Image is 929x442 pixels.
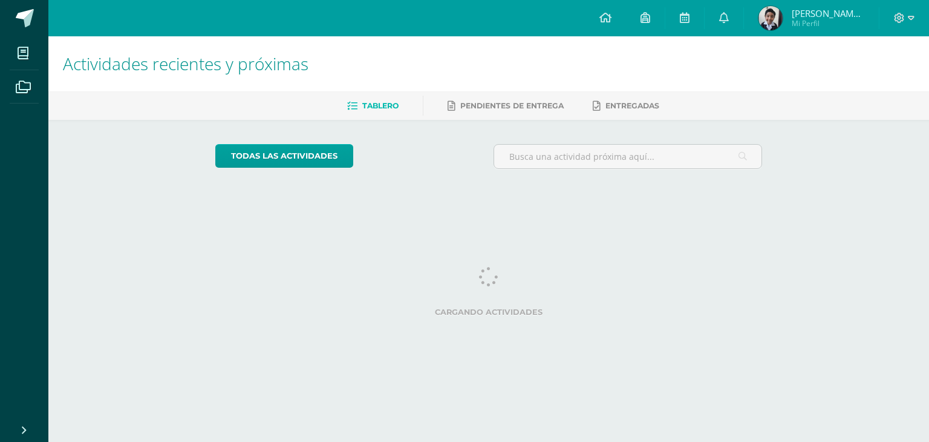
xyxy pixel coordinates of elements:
[362,101,399,110] span: Tablero
[792,18,864,28] span: Mi Perfil
[448,96,564,116] a: Pendientes de entrega
[215,144,353,168] a: todas las Actividades
[758,6,783,30] img: e8a7a889ae59ebb5c0d64d684ca48457.png
[347,96,399,116] a: Tablero
[63,52,308,75] span: Actividades recientes y próximas
[792,7,864,19] span: [PERSON_NAME] de [PERSON_NAME]
[215,308,763,317] label: Cargando actividades
[460,101,564,110] span: Pendientes de entrega
[605,101,659,110] span: Entregadas
[494,145,762,168] input: Busca una actividad próxima aquí...
[593,96,659,116] a: Entregadas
